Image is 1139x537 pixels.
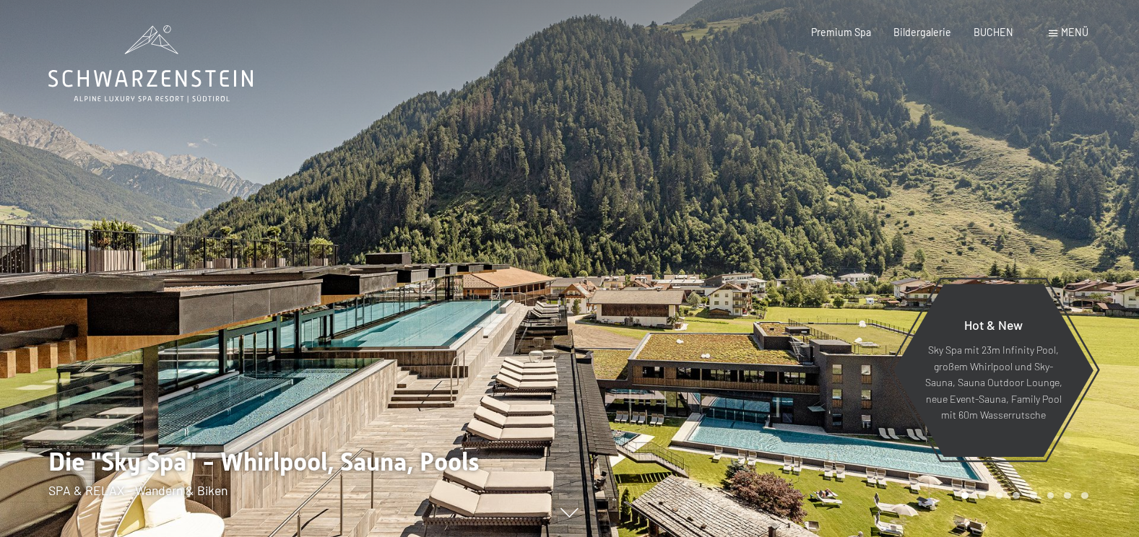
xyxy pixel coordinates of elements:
div: Carousel Page 5 [1030,492,1037,499]
div: Carousel Page 2 [979,492,986,499]
span: Hot & New [964,317,1023,333]
a: Bildergalerie [893,26,951,38]
p: Sky Spa mit 23m Infinity Pool, großem Whirlpool und Sky-Sauna, Sauna Outdoor Lounge, neue Event-S... [924,342,1062,424]
a: Hot & New Sky Spa mit 23m Infinity Pool, großem Whirlpool und Sky-Sauna, Sauna Outdoor Lounge, ne... [893,283,1094,458]
div: Carousel Page 6 [1047,492,1054,499]
div: Carousel Page 7 [1064,492,1071,499]
span: Menü [1061,26,1088,38]
div: Carousel Page 3 [996,492,1003,499]
div: Carousel Page 8 [1081,492,1088,499]
div: Carousel Page 4 [1013,492,1020,499]
div: Carousel Page 1 (Current Slide) [961,492,969,499]
div: Carousel Pagination [956,492,1088,499]
a: Premium Spa [811,26,871,38]
a: BUCHEN [974,26,1013,38]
